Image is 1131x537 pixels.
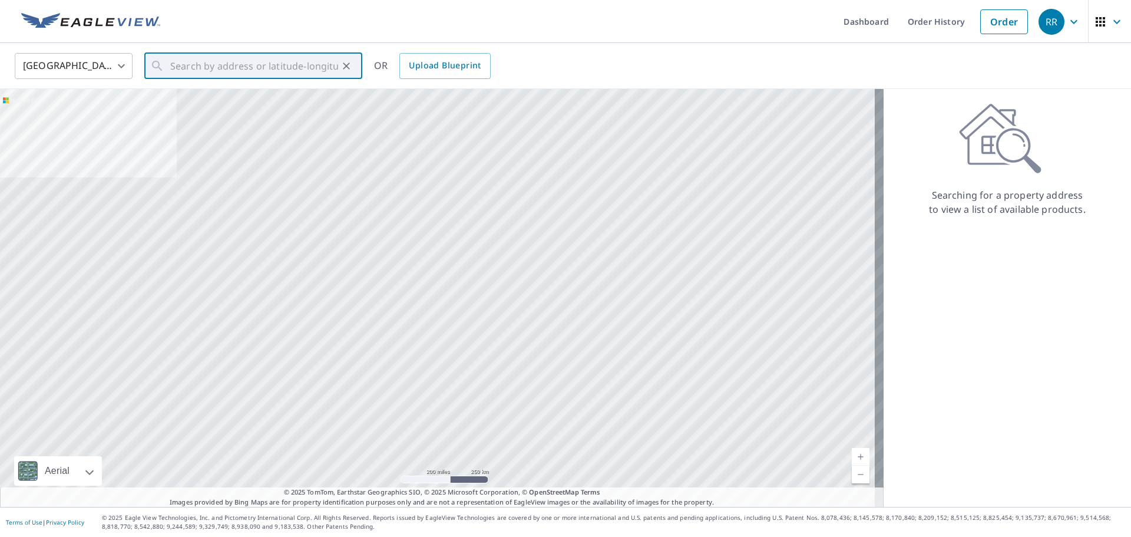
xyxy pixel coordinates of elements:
button: Clear [338,58,355,74]
span: © 2025 TomTom, Earthstar Geographics SIO, © 2025 Microsoft Corporation, © [284,487,600,498]
img: EV Logo [21,13,160,31]
span: Upload Blueprint [409,58,481,73]
a: OpenStreetMap [529,487,578,496]
a: Order [980,9,1028,34]
div: Aerial [14,456,102,486]
p: | [6,519,84,526]
a: Current Level 5, Zoom Out [852,466,869,483]
input: Search by address or latitude-longitude [170,50,338,83]
div: OR [374,53,491,79]
p: © 2025 Eagle View Technologies, Inc. and Pictometry International Corp. All Rights Reserved. Repo... [102,513,1125,531]
a: Privacy Policy [46,518,84,526]
p: Searching for a property address to view a list of available products. [928,188,1086,216]
div: Aerial [41,456,73,486]
div: RR [1039,9,1064,35]
a: Upload Blueprint [399,53,490,79]
div: [GEOGRAPHIC_DATA] [15,50,133,83]
a: Terms [581,487,600,496]
a: Current Level 5, Zoom In [852,448,869,466]
a: Terms of Use [6,518,42,526]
